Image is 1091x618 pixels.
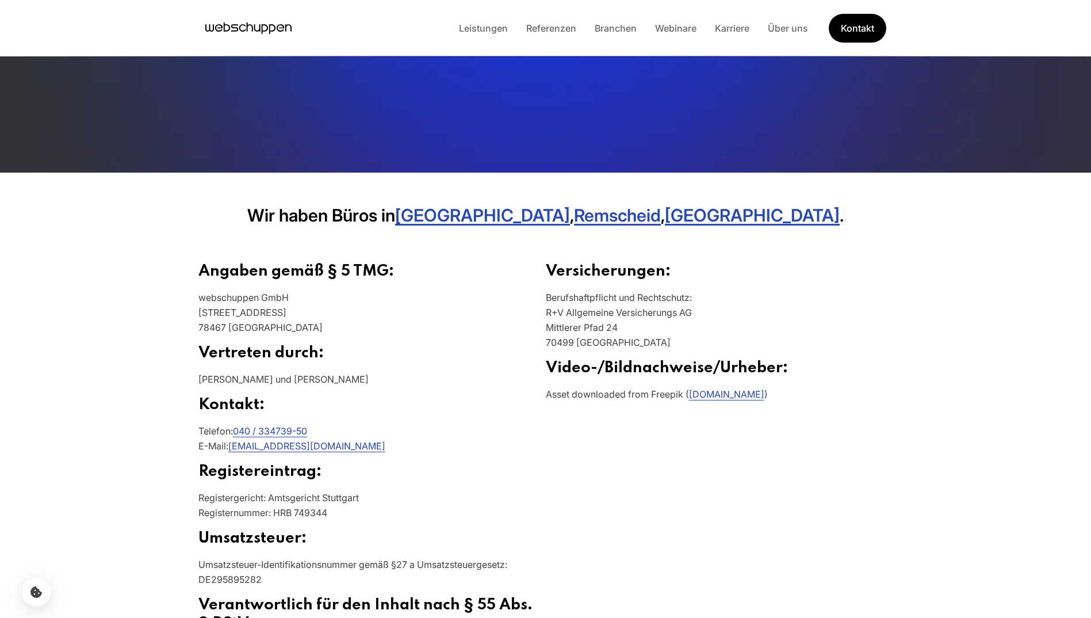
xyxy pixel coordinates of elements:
[546,290,893,359] p: Berufshaftpflicht und Rechtschutz: R+V Allgemeine Versicherungs AG Mittlerer Pfad 24 70499 [GEOGR...
[665,205,840,226] a: [GEOGRAPHIC_DATA]
[646,22,706,34] a: Webinare
[574,205,661,226] a: Remscheid
[689,388,764,400] a: [DOMAIN_NAME]
[198,396,546,424] h2: Kontakt:
[585,22,646,34] a: Branchen
[198,529,546,557] h2: Umsatzsteuer:
[517,22,585,34] a: Referenzen
[198,372,546,396] p: [PERSON_NAME] und [PERSON_NAME]
[829,14,886,43] a: Get Started
[22,578,51,606] button: Cookie-Einstellungen öffnen
[198,290,546,344] p: webschuppen GmbH [STREET_ADDRESS] 78467 [GEOGRAPHIC_DATA]
[759,22,817,34] a: Über uns
[233,425,307,437] a: 040 / 334739-50
[395,205,570,226] a: [GEOGRAPHIC_DATA]
[546,359,893,387] h2: Video-/Bildnachweise/Urheber:
[546,262,893,290] h2: Versicherungen:
[706,22,759,34] a: Karriere
[205,20,292,37] a: Hauptseite besuchen
[450,22,517,34] a: Leistungen
[198,490,546,529] p: Registergericht: Amtsgericht Stuttgart Registernummer: HRB 749344
[198,424,546,463] p: Telefon: E-Mail:
[198,463,546,490] h2: Registereintrag:
[198,557,546,596] p: Umsatzsteuer-Identifikationsnummer gemäß §27 a Umsatzsteuergesetz: DE295895282
[546,387,893,411] p: Asset downloaded from Freepik ( )
[198,262,546,290] h2: Angaben gemäß § 5 TMG:
[228,440,385,452] a: [EMAIL_ADDRESS][DOMAIN_NAME]
[198,344,546,372] h2: Vertreten durch:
